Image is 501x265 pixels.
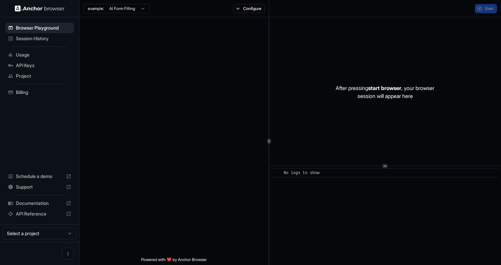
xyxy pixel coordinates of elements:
[16,35,71,42] span: Session History
[15,5,65,12] img: Anchor Logo
[5,87,74,98] div: Billing
[62,248,74,260] button: Open menu
[16,25,71,31] span: Browser Playground
[16,62,71,69] span: API Keys
[5,182,74,192] div: Support
[368,85,401,91] span: start browser
[16,73,71,79] span: Project
[5,23,74,33] div: Browser Playground
[5,71,74,81] div: Project
[16,51,71,58] span: Usage
[16,211,63,217] span: API Reference
[5,60,74,71] div: API Keys
[88,6,104,11] span: example:
[16,89,71,96] span: Billing
[5,209,74,219] div: API Reference
[16,200,63,207] span: Documentation
[5,171,74,182] div: Schedule a demo
[5,33,74,44] div: Session History
[284,171,319,175] span: No logs to show
[5,198,74,209] div: Documentation
[141,257,207,265] span: Powered with ❤️ by Anchor Browser
[5,49,74,60] div: Usage
[275,170,279,176] span: ​
[16,184,63,190] span: Support
[336,84,434,100] p: After pressing , your browser session will appear here
[16,173,63,180] span: Schedule a demo
[233,4,265,13] button: Configure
